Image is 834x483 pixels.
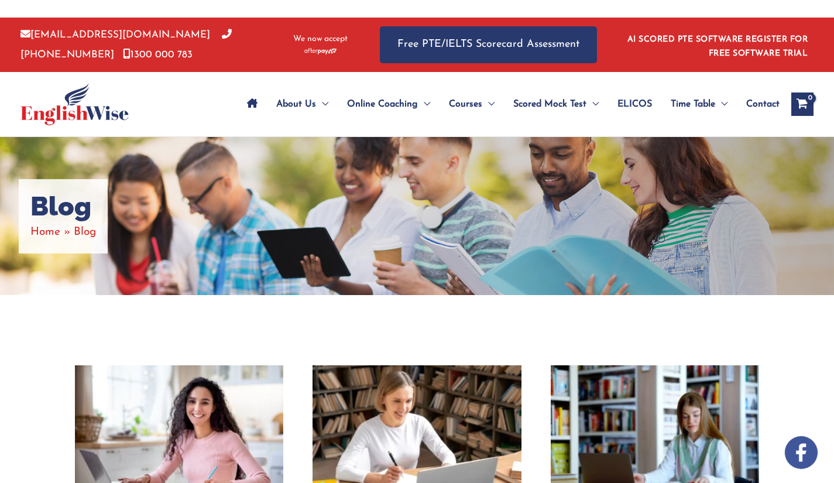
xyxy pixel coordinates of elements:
[737,84,780,125] a: Contact
[338,84,440,125] a: Online CoachingMenu Toggle
[316,84,328,125] span: Menu Toggle
[504,84,608,125] a: Scored Mock TestMenu Toggle
[238,84,780,125] nav: Site Navigation: Main Menu
[715,84,727,125] span: Menu Toggle
[276,84,316,125] span: About Us
[20,30,210,40] a: [EMAIL_ADDRESS][DOMAIN_NAME]
[608,84,661,125] a: ELICOS
[586,84,599,125] span: Menu Toggle
[440,84,504,125] a: CoursesMenu Toggle
[620,26,814,64] aside: Header Widget 1
[30,222,96,242] nav: Breadcrumbs
[418,84,430,125] span: Menu Toggle
[20,30,232,59] a: [PHONE_NUMBER]
[380,26,597,63] a: Free PTE/IELTS Scorecard Assessment
[671,84,715,125] span: Time Table
[20,83,129,125] img: cropped-ew-logo
[74,227,96,238] span: Blog
[617,84,652,125] span: ELICOS
[482,84,495,125] span: Menu Toggle
[785,436,818,469] img: white-facebook.png
[627,35,808,58] a: AI SCORED PTE SOFTWARE REGISTER FOR FREE SOFTWARE TRIAL
[661,84,737,125] a: Time TableMenu Toggle
[30,227,60,238] a: Home
[304,48,337,54] img: Afterpay-Logo
[449,84,482,125] span: Courses
[347,84,418,125] span: Online Coaching
[513,84,586,125] span: Scored Mock Test
[746,84,780,125] span: Contact
[30,191,96,222] h1: Blog
[267,84,338,125] a: About UsMenu Toggle
[791,93,814,116] a: View Shopping Cart, empty
[293,33,348,45] span: We now accept
[123,50,193,60] a: 1300 000 783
